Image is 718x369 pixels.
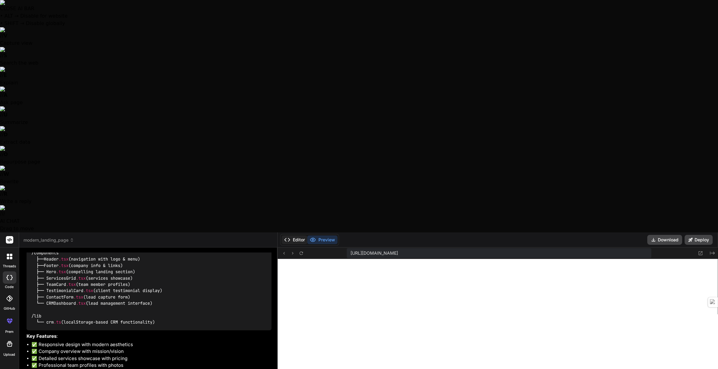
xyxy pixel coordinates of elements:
strong: Key Features [27,333,56,339]
label: Upload [4,352,15,357]
span: .tsx [76,301,86,306]
span: .tsx [59,257,68,262]
label: GitHub [4,306,15,311]
li: ✅ Detailed services showcase with pricing [31,355,272,362]
label: code [5,284,14,290]
li: ✅ Company overview with mission/vision [31,348,272,355]
span: modern_landing_page [23,237,74,243]
span: .tsx [83,288,93,294]
li: ✅ Responsive design with modern aesthetics [31,341,272,348]
code: /app ├── (homepage with hero, overview, services preview) ├── about/ (detailed company info & tea... [31,187,187,325]
span: .tsx [56,269,66,275]
span: .tsx [59,263,68,268]
span: .tsx [76,275,86,281]
button: Preview [307,235,338,244]
button: Download [647,235,682,245]
p: : [27,333,272,340]
li: ✅ Professional team profiles with photos [31,362,272,369]
label: prem [5,329,14,334]
button: Editor [282,235,307,244]
span: Header [44,257,59,262]
span: [URL][DOMAIN_NAME] [351,250,398,256]
label: threads [3,264,16,269]
span: .ts [54,320,61,325]
span: .tsx [73,294,83,300]
span: .tsx [66,282,76,287]
button: Deploy [685,235,713,245]
span: Footer [44,263,59,268]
